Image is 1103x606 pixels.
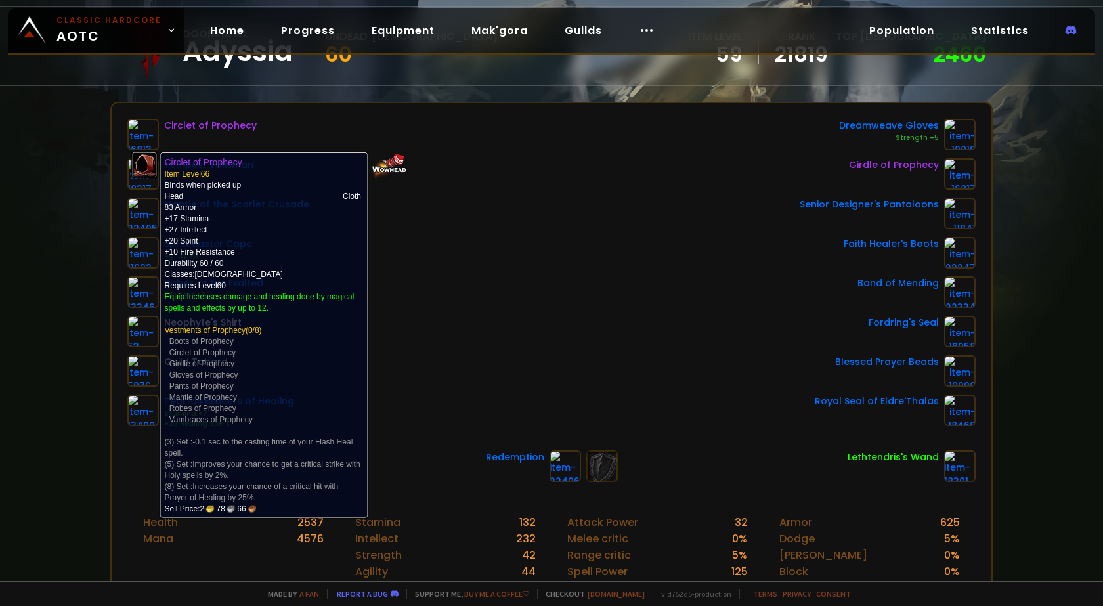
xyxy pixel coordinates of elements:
[127,395,159,426] img: item-13409
[486,450,544,464] div: Redemption
[217,504,235,515] span: 78
[783,589,811,599] a: Privacy
[406,589,529,599] span: Support me,
[165,326,262,335] span: (0/8)
[516,530,536,547] div: 232
[165,236,198,246] span: +20 Spirit
[869,316,939,330] div: Fordring's Seal
[200,17,255,44] a: Home
[779,547,867,563] div: [PERSON_NAME]
[143,530,173,547] div: Mana
[165,504,362,515] div: Sell Price:
[944,547,960,563] div: 0 %
[857,276,939,290] div: Band of Mending
[127,119,159,150] img: item-16813
[299,589,319,599] a: a fan
[165,292,355,313] a: Increases damage and healing done by magical spells and effects by up to 12.
[732,547,748,563] div: 5 %
[848,450,939,464] div: Lethtendris's Wand
[127,355,159,387] img: item-5976
[127,276,159,308] img: item-13346
[516,580,536,596] div: 252
[143,514,178,530] div: Health
[779,514,812,530] div: Armor
[944,119,976,150] img: item-10019
[588,589,645,599] a: [DOMAIN_NAME]
[297,530,324,547] div: 4576
[200,504,215,515] span: 2
[355,580,383,596] div: Spirit
[169,370,238,379] a: Gloves of Prophecy
[567,514,638,530] div: Attack Power
[653,589,731,599] span: v. d752d5 - production
[165,437,353,458] span: (3) Set :
[735,514,748,530] div: 32
[165,280,362,515] td: Requires Level 60
[169,359,234,368] a: Girdle of Prophecy
[169,337,234,346] a: Boots of Prophecy
[732,530,748,547] div: 0 %
[731,563,748,580] div: 125
[944,530,960,547] div: 5 %
[169,381,234,391] a: Pants of Prophecy
[554,17,613,44] a: Guilds
[355,547,402,563] div: Strength
[944,276,976,308] img: item-22334
[567,563,628,580] div: Spell Power
[815,395,939,408] div: Royal Seal of Eldre'Thalas
[164,119,257,133] div: Circlet of Prophecy
[165,460,360,480] span: (5) Set :
[169,393,237,402] a: Mantle of Prophecy
[944,237,976,269] img: item-22247
[165,225,207,234] span: +27 Intellect
[169,415,253,424] a: Vambraces of Prophecy
[8,8,184,53] a: Classic HardcoreAOTC
[839,119,939,133] div: Dreamweave Gloves
[260,589,319,599] span: Made by
[550,450,581,482] img: item-22406
[169,404,236,413] a: Robes of Prophecy
[816,589,851,599] a: Consent
[753,589,777,599] a: Terms
[237,504,255,515] span: 66
[849,158,939,172] div: Girdle of Prophecy
[464,589,529,599] a: Buy me a coffee
[961,17,1039,44] a: Statistics
[165,437,353,458] a: -0.1 sec to the casting time of your Flash Heal spell.
[337,589,388,599] a: Report a bug
[183,42,293,62] div: Adyssia
[567,530,628,547] div: Melee critic
[165,292,355,313] span: Equip:
[343,192,361,201] span: Cloth
[775,45,828,64] a: 21819
[940,514,960,530] div: 625
[165,156,362,280] td: Binds when picked up +10 Fire Resistance Durability 60 / 60
[944,355,976,387] img: item-19990
[844,237,939,251] div: Faith Healer's Boots
[165,460,360,480] a: Improves your chance to get a critical strike with Holy spells by 2%.
[165,482,339,502] span: (8) Set :
[839,133,939,143] div: Strength +5
[127,316,159,347] img: item-53
[165,191,219,202] td: Head
[361,17,445,44] a: Equipment
[127,198,159,229] img: item-22405
[944,198,976,229] img: item-11841
[165,169,210,179] span: Item Level 66
[297,514,324,530] div: 2537
[567,547,631,563] div: Range critic
[165,203,197,212] span: 83 Armor
[165,214,209,223] span: +17 Stamina
[355,563,388,580] div: Agility
[56,14,162,26] small: Classic Hardcore
[165,482,339,502] a: Increases your chance of a critical hit with Prayer of Healing by 25%.
[461,17,538,44] a: Mak'gora
[56,14,162,46] span: AOTC
[944,158,976,190] img: item-16817
[165,326,246,335] a: Vestments of Prophecy
[165,269,362,280] div: Classes:
[522,547,536,563] div: 42
[127,237,159,269] img: item-11623
[169,348,236,357] a: Circlet of Prophecy
[195,270,283,279] a: [DEMOGRAPHIC_DATA]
